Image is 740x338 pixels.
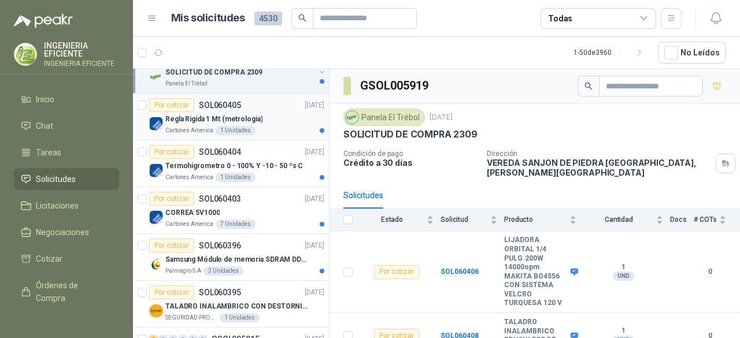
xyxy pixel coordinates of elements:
[14,88,119,110] a: Inicio
[133,94,329,140] a: Por cotizarSOL060405[DATE] Company LogoRegla Rigida 1 Mt (metrologia)Cartones America1 Unidades
[216,126,256,135] div: 1 Unidades
[165,161,303,172] p: Termohigrometro 0 - 100% Y -10 - 50 ºs C
[441,209,504,231] th: Solicitud
[36,252,62,265] span: Cotizar
[149,98,194,112] div: Por cotizar
[216,173,256,182] div: 1 Unidades
[149,70,163,84] img: Company Logo
[149,304,163,318] img: Company Logo
[343,128,478,140] p: SOLICITUD DE COMPRA 2309
[360,77,430,95] h3: GSOL005919
[44,42,119,58] p: INGENIERIA EFICIENTE
[36,199,79,212] span: Licitaciones
[298,14,306,22] span: search
[343,158,478,168] p: Crédito a 30 días
[165,207,220,218] p: CORREA 5V1000
[487,150,711,158] p: Dirección
[36,226,89,239] span: Negociaciones
[165,67,262,78] p: SOLICITUD DE COMPRA 2309
[583,209,670,231] th: Cantidad
[670,209,694,231] th: Docs
[305,240,324,251] p: [DATE]
[165,126,213,135] p: Cartones America
[165,254,309,265] p: Samsung Módulo de memoria SDRAM DDR4 M393A2G40DB0 de 16 GB M393A2G40DB0-CPB
[165,220,213,229] p: Cartones America
[199,288,241,296] p: SOL060395
[149,145,194,159] div: Por cotizar
[216,220,256,229] div: 7 Unidades
[36,93,54,106] span: Inicio
[548,12,572,25] div: Todas
[36,120,53,132] span: Chat
[149,285,194,299] div: Por cotizar
[14,274,119,309] a: Órdenes de Compra
[199,242,241,250] p: SOL060396
[14,142,119,164] a: Tareas
[583,263,663,272] b: 1
[504,209,583,231] th: Producto
[14,14,73,28] img: Logo peakr
[346,111,358,124] img: Company Logo
[36,279,108,304] span: Órdenes de Compra
[504,216,567,224] span: Producto
[149,117,163,131] img: Company Logo
[165,313,217,322] p: SEGURIDAD PROVISER LTDA
[14,248,119,270] a: Cotizar
[694,266,726,277] b: 0
[203,266,243,276] div: 2 Unidades
[199,195,241,203] p: SOL060403
[165,301,309,312] p: TALADRO INALAMBRICO CON DESTORNILLADOR DE ESTRIA
[165,173,213,182] p: Cartones America
[343,150,478,158] p: Condición de pago
[133,234,329,281] a: Por cotizarSOL060396[DATE] Company LogoSamsung Módulo de memoria SDRAM DDR4 M393A2G40DB0 de 16 GB...
[36,173,76,185] span: Solicitudes
[149,210,163,224] img: Company Logo
[694,209,740,231] th: # COTs
[613,272,634,281] div: UND
[199,148,241,156] p: SOL060404
[14,43,36,65] img: Company Logo
[149,257,163,271] img: Company Logo
[199,101,241,109] p: SOL060405
[36,146,61,159] span: Tareas
[133,140,329,187] a: Por cotizarSOL060404[DATE] Company LogoTermohigrometro 0 - 100% Y -10 - 50 ºs CCartones America1 ...
[149,192,194,206] div: Por cotizar
[360,209,441,231] th: Estado
[430,112,453,123] p: [DATE]
[487,158,711,177] p: VEREDA SANJON DE PIEDRA [GEOGRAPHIC_DATA] , [PERSON_NAME][GEOGRAPHIC_DATA]
[584,82,593,90] span: search
[305,194,324,205] p: [DATE]
[171,10,245,27] h1: Mis solicitudes
[165,266,201,276] p: Palmagro S.A
[14,168,119,190] a: Solicitudes
[343,109,425,126] div: Panela El Trébol
[441,268,479,276] a: SOL060406
[694,216,717,224] span: # COTs
[133,187,329,234] a: Por cotizarSOL060403[DATE] Company LogoCORREA 5V1000Cartones America7 Unidades
[149,164,163,177] img: Company Logo
[504,236,568,308] b: LIJADORA ORBITAL 1/4 PULG.200W 14000opm MAKITA BO4556 CON SISTEMA VELCRO TURQUESA 120 V
[573,43,649,62] div: 1 - 50 de 3960
[360,216,424,224] span: Estado
[305,287,324,298] p: [DATE]
[583,216,654,224] span: Cantidad
[658,42,726,64] button: No Leídos
[44,60,119,67] p: INGENIERIA EFICIENTE
[305,100,324,111] p: [DATE]
[220,313,260,322] div: 1 Unidades
[14,115,119,137] a: Chat
[254,12,282,25] span: 4530
[305,147,324,158] p: [DATE]
[165,114,262,125] p: Regla Rigida 1 Mt (metrologia)
[14,221,119,243] a: Negociaciones
[165,79,208,88] p: Panela El Trébol
[14,195,119,217] a: Licitaciones
[374,265,419,279] div: Por cotizar
[441,216,488,224] span: Solicitud
[133,281,329,328] a: Por cotizarSOL060395[DATE] Company LogoTALADRO INALAMBRICO CON DESTORNILLADOR DE ESTRIASEGURIDAD ...
[149,51,327,88] a: 2 0 0 0 0 0 GSOL005919[DATE] Company LogoSOLICITUD DE COMPRA 2309Panela El Trébol
[583,326,663,336] b: 1
[343,189,383,202] div: Solicitudes
[149,239,194,252] div: Por cotizar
